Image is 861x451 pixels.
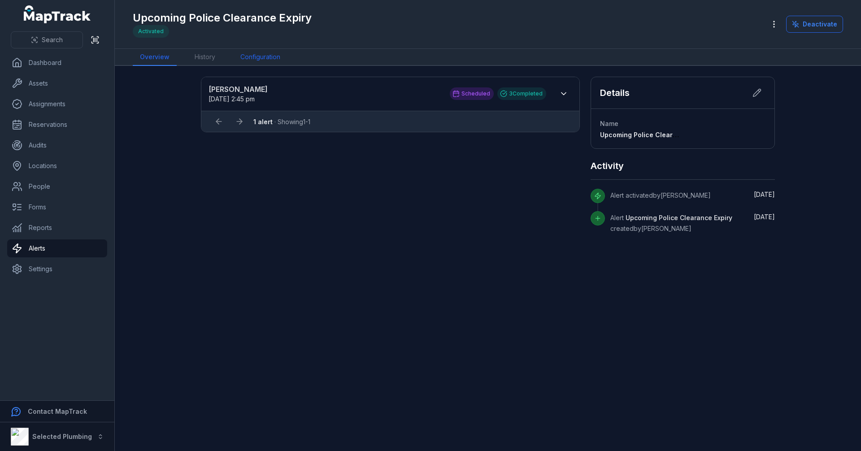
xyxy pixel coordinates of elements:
[7,95,107,113] a: Assignments
[7,239,107,257] a: Alerts
[591,160,624,172] h2: Activity
[497,87,546,100] div: 3 Completed
[754,213,775,221] span: [DATE]
[209,84,441,95] strong: [PERSON_NAME]
[11,31,83,48] button: Search
[187,49,222,66] a: History
[7,178,107,195] a: People
[7,54,107,72] a: Dashboard
[610,191,711,199] span: Alert activated by [PERSON_NAME]
[28,408,87,415] strong: Contact MapTrack
[600,131,710,139] span: Upcoming Police Clearance Expiry
[754,213,775,221] time: 8/18/2025, 2:42:45 PM
[209,84,441,104] a: [PERSON_NAME][DATE] 2:45 pm
[133,25,169,38] div: Activated
[7,116,107,134] a: Reservations
[610,214,732,232] span: Alert created by [PERSON_NAME]
[754,191,775,198] time: 8/18/2025, 2:43:24 PM
[600,87,630,99] h2: Details
[7,157,107,175] a: Locations
[209,95,255,103] span: [DATE] 2:45 pm
[209,95,255,103] time: 8/25/2025, 2:45:00 PM
[42,35,63,44] span: Search
[786,16,843,33] button: Deactivate
[133,11,312,25] h1: Upcoming Police Clearance Expiry
[626,214,732,221] span: Upcoming Police Clearance Expiry
[7,260,107,278] a: Settings
[600,120,618,127] span: Name
[24,5,91,23] a: MapTrack
[32,433,92,440] strong: Selected Plumbing
[7,136,107,154] a: Audits
[7,219,107,237] a: Reports
[253,118,310,126] span: · Showing 1 - 1
[7,74,107,92] a: Assets
[133,49,177,66] a: Overview
[7,198,107,216] a: Forms
[754,191,775,198] span: [DATE]
[450,87,494,100] div: Scheduled
[253,118,273,126] strong: 1 alert
[233,49,287,66] a: Configuration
